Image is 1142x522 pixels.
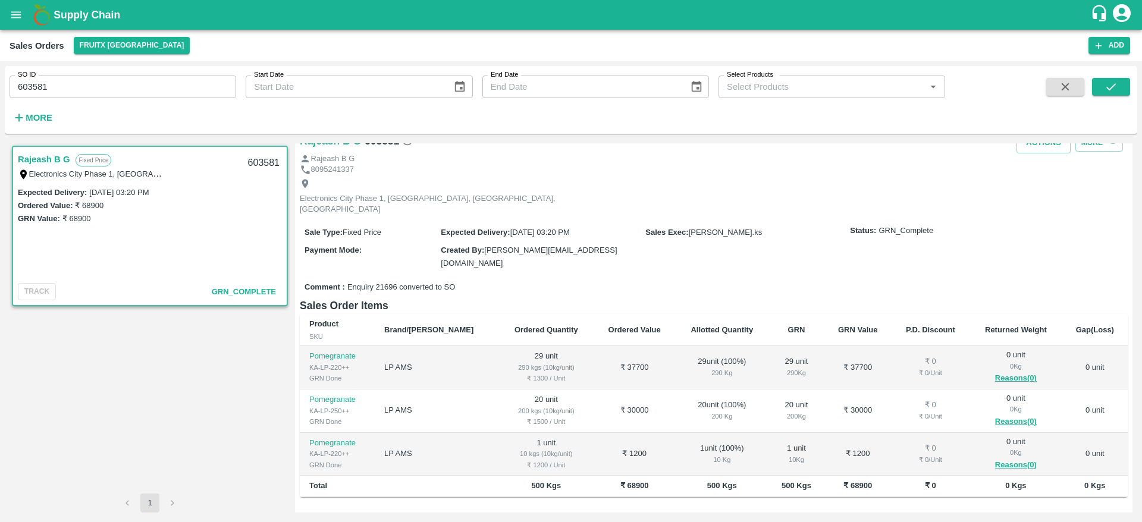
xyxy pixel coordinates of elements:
[54,9,120,21] b: Supply Chain
[985,325,1047,334] b: Returned Weight
[901,367,961,378] div: ₹ 0 / Unit
[89,188,149,197] label: [DATE] 03:20 PM
[309,438,365,449] p: Pomegranate
[979,447,1052,458] div: 0 Kg
[594,389,676,433] td: ₹ 30000
[309,319,338,328] b: Product
[531,481,561,490] b: 500 Kgs
[309,416,365,427] div: GRN Done
[685,400,760,422] div: 20 unit ( 100 %)
[309,460,365,470] div: GRN Done
[309,481,327,490] b: Total
[343,228,381,237] span: Fixed Price
[509,362,584,373] div: 290 kgs (10kg/unit)
[10,108,55,128] button: More
[979,350,1052,385] div: 0 unit
[305,228,343,237] label: Sale Type :
[491,70,518,80] label: End Date
[620,481,649,490] b: ₹ 68900
[309,331,365,342] div: SKU
[347,282,455,293] span: Enquiry 21696 converted to SO
[309,405,365,416] div: KA-LP-250++
[375,433,499,476] td: LP AMS
[300,297,1128,314] h6: Sales Order Items
[788,325,805,334] b: GRN
[778,443,815,465] div: 1 unit
[925,79,941,95] button: Open
[1062,433,1128,476] td: 0 unit
[76,154,111,166] p: Fixed Price
[62,214,91,223] label: ₹ 68900
[10,38,64,54] div: Sales Orders
[254,70,284,80] label: Start Date
[979,404,1052,414] div: 0 Kg
[509,448,584,459] div: 10 kgs (10kg/unit)
[778,400,815,422] div: 20 unit
[722,79,922,95] input: Select Products
[18,188,87,197] label: Expected Delivery :
[645,228,688,237] label: Sales Exec :
[384,325,473,334] b: Brand/[PERSON_NAME]
[18,152,70,167] a: Rajeash B G
[375,346,499,389] td: LP AMS
[685,443,760,465] div: 1 unit ( 100 %)
[509,405,584,416] div: 200 kgs (10kg/unit)
[824,346,892,389] td: ₹ 37700
[441,246,617,268] span: [PERSON_NAME][EMAIL_ADDRESS][DOMAIN_NAME]
[1084,481,1105,490] b: 0 Kgs
[906,325,955,334] b: P.D. Discount
[30,3,54,27] img: logo
[54,7,1090,23] a: Supply Chain
[979,415,1052,429] button: Reasons(0)
[309,351,365,362] p: Pomegranate
[778,356,815,378] div: 29 unit
[685,76,708,98] button: Choose date
[499,433,594,476] td: 1 unit
[685,356,760,378] div: 29 unit ( 100 %)
[116,493,184,512] nav: pagination navigation
[75,201,103,210] label: ₹ 68900
[901,411,961,422] div: ₹ 0 / Unit
[29,169,368,178] label: Electronics City Phase 1, [GEOGRAPHIC_DATA], [GEOGRAPHIC_DATA], [GEOGRAPHIC_DATA]
[300,193,567,215] p: Electronics City Phase 1, [GEOGRAPHIC_DATA], [GEOGRAPHIC_DATA], [GEOGRAPHIC_DATA]
[824,433,892,476] td: ₹ 1200
[685,367,760,378] div: 290 Kg
[10,76,236,98] input: Enter SO ID
[509,373,584,383] div: ₹ 1300 / Unit
[510,228,570,237] span: [DATE] 03:20 PM
[979,458,1052,472] button: Reasons(0)
[1062,389,1128,433] td: 0 unit
[689,228,763,237] span: [PERSON_NAME].ks
[74,37,190,54] button: Select DC
[18,70,36,80] label: SO ID
[879,225,933,237] span: GRN_Complete
[608,325,661,334] b: Ordered Value
[212,287,276,296] span: GRN_Complete
[246,76,444,98] input: Start Date
[838,325,877,334] b: GRN Value
[241,149,287,177] div: 603581
[979,361,1052,372] div: 0 Kg
[309,362,365,373] div: KA-LP-220++
[1090,4,1111,26] div: customer-support
[901,443,961,454] div: ₹ 0
[18,201,73,210] label: Ordered Value:
[824,389,892,433] td: ₹ 30000
[482,76,680,98] input: End Date
[1076,325,1114,334] b: Gap(Loss)
[309,448,365,459] div: KA-LP-220++
[594,433,676,476] td: ₹ 1200
[1062,346,1128,389] td: 0 unit
[707,481,737,490] b: 500 Kgs
[782,481,811,490] b: 500 Kgs
[979,393,1052,429] div: 0 unit
[850,225,876,237] label: Status:
[305,246,362,254] label: Payment Mode :
[375,389,499,433] td: LP AMS
[499,389,594,433] td: 20 unit
[685,454,760,465] div: 10 Kg
[309,394,365,405] p: Pomegranate
[2,1,30,29] button: open drawer
[448,76,471,98] button: Choose date
[979,436,1052,472] div: 0 unit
